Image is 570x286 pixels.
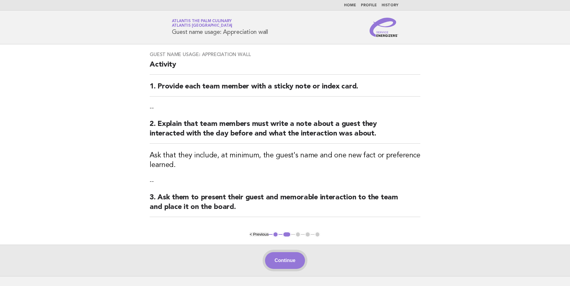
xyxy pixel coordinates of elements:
img: Service Energizers [370,18,398,37]
button: 2 [282,231,291,237]
a: History [382,4,398,7]
p: -- [150,104,420,112]
h2: 3. Ask them to present their guest and memorable interaction to the team and place it on the board. [150,193,420,217]
a: Home [344,4,356,7]
h2: 1. Provide each team member with a sticky note or index card. [150,82,420,97]
button: < Previous [250,232,269,237]
span: Atlantis [GEOGRAPHIC_DATA] [172,24,233,28]
p: -- [150,177,420,186]
a: Profile [361,4,377,7]
h2: Activity [150,60,420,75]
h2: 2. Explain that team members must write a note about a guest they interacted with the day before ... [150,119,420,144]
h1: Guest name usage: Appreciation wall [172,19,268,35]
h3: Ask that they include, at minimum, the guest's name and one new fact or preference learned. [150,151,420,170]
a: Atlantis The Palm CulinaryAtlantis [GEOGRAPHIC_DATA] [172,19,233,28]
button: Continue [265,252,305,269]
h3: Guest name usage: Appreciation wall [150,52,420,58]
button: 1 [273,231,279,237]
